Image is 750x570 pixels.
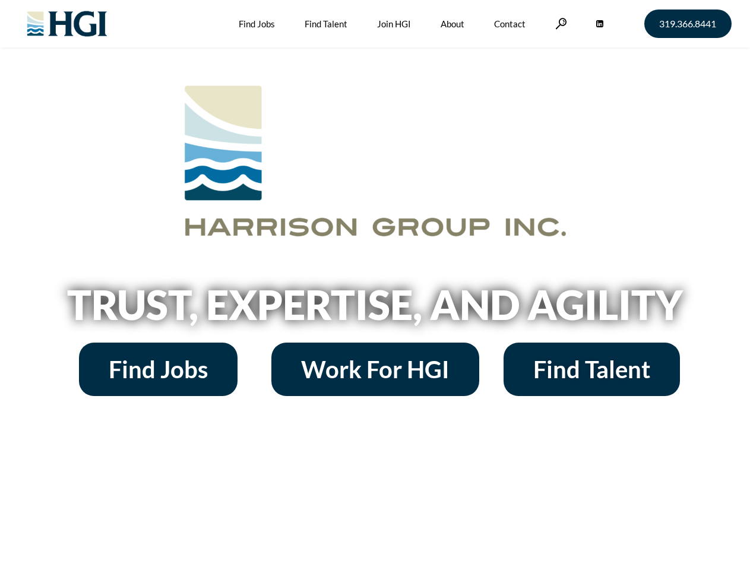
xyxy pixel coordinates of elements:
span: 319.366.8441 [659,19,716,28]
a: 319.366.8441 [644,9,732,38]
a: Search [555,18,567,29]
a: Find Jobs [79,343,238,396]
span: Find Jobs [109,357,208,381]
a: Find Talent [504,343,680,396]
a: Work For HGI [271,343,479,396]
h2: Trust, Expertise, and Agility [37,284,714,325]
span: Work For HGI [301,357,450,381]
span: Find Talent [533,357,650,381]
